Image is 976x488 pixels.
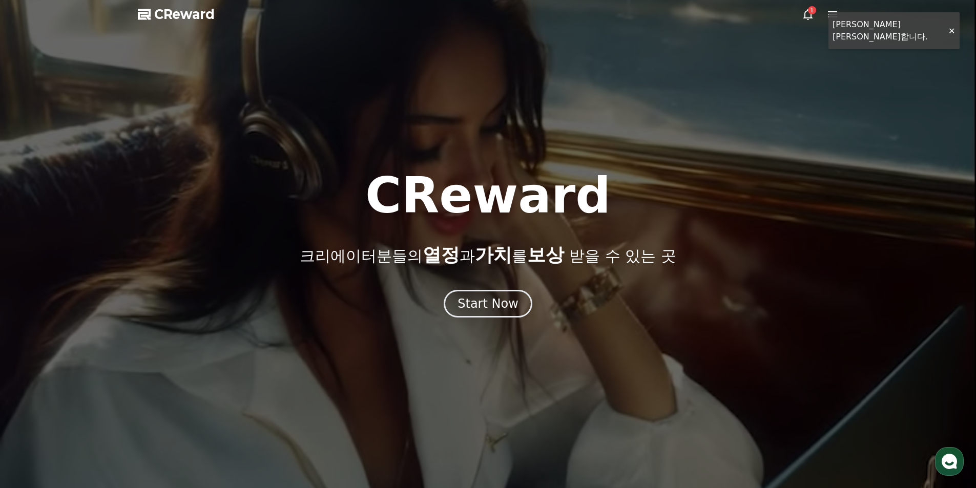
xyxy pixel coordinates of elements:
p: 크리에이터분들의 과 를 받을 수 있는 곳 [300,245,676,265]
span: 홈 [32,340,38,348]
div: Start Now [458,295,518,312]
h1: CReward [365,171,611,220]
span: 보상 [527,244,564,265]
span: 가치 [475,244,512,265]
a: CReward [138,6,215,23]
button: Start Now [444,290,532,317]
span: CReward [154,6,215,23]
span: 설정 [158,340,171,348]
a: 1 [802,8,814,20]
a: 홈 [3,325,68,350]
span: 대화 [94,341,106,349]
div: 1 [808,6,816,14]
span: 열정 [423,244,460,265]
a: Start Now [444,300,532,310]
a: 대화 [68,325,132,350]
a: 설정 [132,325,197,350]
